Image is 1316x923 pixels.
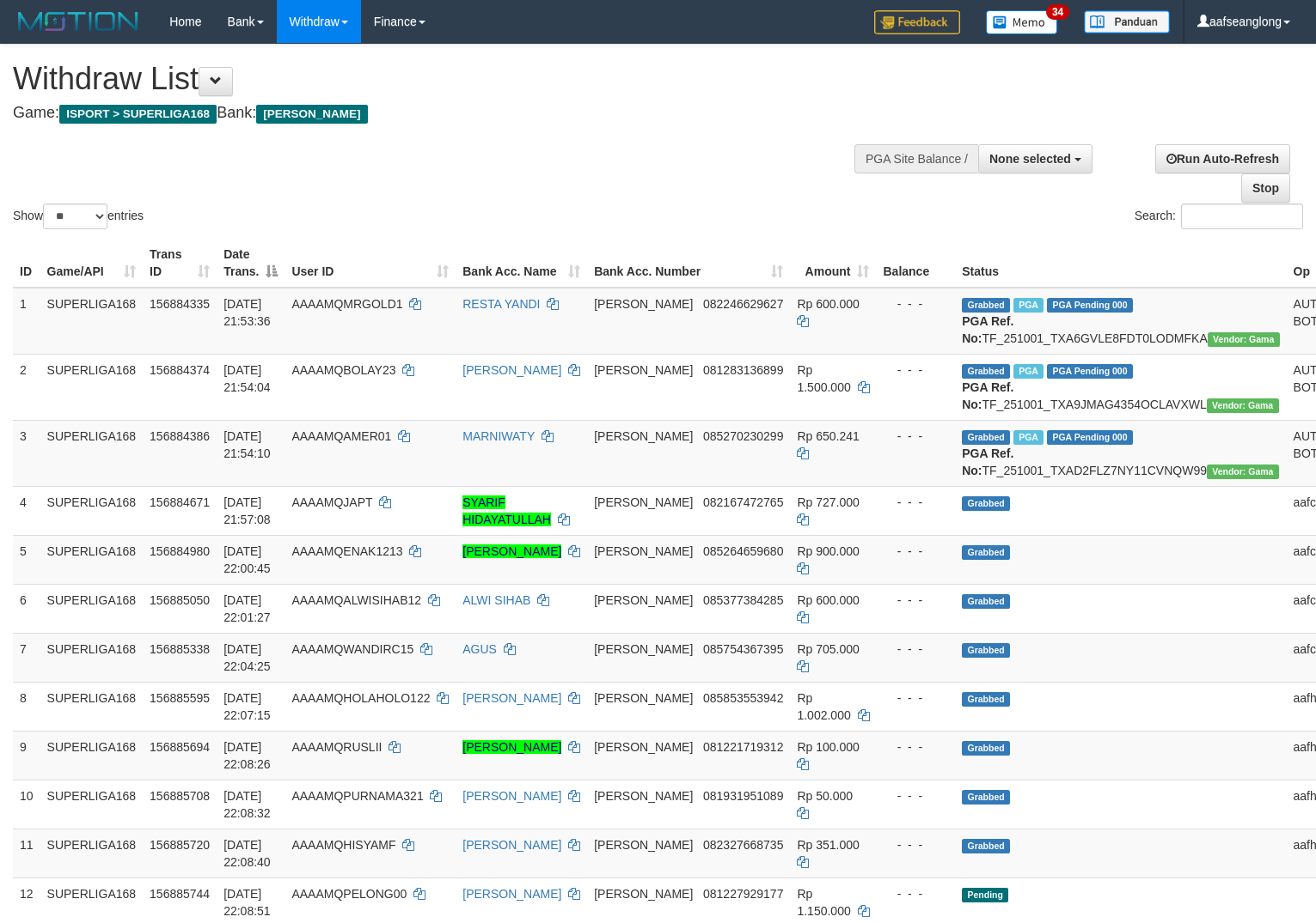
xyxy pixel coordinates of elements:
[1181,203,1303,229] input: Search:
[797,838,859,852] span: Rp 351.000
[962,380,1013,411] b: PGA Ref. No:
[1047,364,1133,379] span: PGA Pending
[291,429,391,443] span: AAAAMQAMER01
[13,584,40,633] td: 6
[462,838,561,852] a: [PERSON_NAME]
[962,496,1010,511] span: Grabbed
[854,144,978,173] div: PGA Site Balance /
[223,838,271,869] span: [DATE] 22:08:40
[462,740,561,754] a: [PERSON_NAME]
[223,740,271,771] span: [DATE] 22:08:26
[40,780,144,829] td: SUPERLIGA168
[40,731,144,780] td: SUPERLIGA168
[13,105,860,122] h4: Game: Bank:
[1084,10,1170,33] img: panduan.png
[462,691,561,705] a: [PERSON_NAME]
[594,691,693,705] span: [PERSON_NAME]
[1013,298,1044,313] span: Marked by aafandaneth
[797,691,850,722] span: Rp 1.002.000
[1013,364,1044,379] span: Marked by aafandaneth
[40,288,144,355] td: SUPERLIGA168
[223,789,271,820] span: [DATE] 22:08:32
[797,593,859,607] span: Rp 600.000
[797,789,853,803] span: Rp 50.000
[223,363,271,394] span: [DATE] 21:54:04
[594,740,693,754] span: [PERSON_NAME]
[291,495,372,509] span: AAAAMQJAPT
[462,495,551,526] a: SYARIF HIDAYATULLAH
[291,838,395,852] span: AAAAMQHISYAMF
[883,885,948,902] div: - - -
[797,544,859,558] span: Rp 900.000
[13,9,144,34] img: MOTION_logo.png
[883,361,948,379] div: - - -
[217,239,285,288] th: Date Trans.: activate to sort column descending
[594,544,693,558] span: [PERSON_NAME]
[40,829,144,877] td: SUPERLIGA168
[883,641,948,658] div: - - -
[40,584,144,633] td: SUPERLIGA168
[1047,430,1133,445] span: PGA Pending
[883,543,948,560] div: - - -
[883,428,948,445] div: - - -
[962,594,1010,609] span: Grabbed
[594,642,693,656] span: [PERSON_NAME]
[989,152,1071,166] span: None selected
[594,363,693,377] span: [PERSON_NAME]
[462,429,535,443] a: MARNIWATY
[462,642,497,656] a: AGUS
[40,420,144,486] td: SUPERLIGA168
[291,363,395,377] span: AAAAMQBOLAY23
[883,592,948,609] div: - - -
[150,429,210,443] span: 156884386
[703,642,783,656] span: Copy 085754367395 to clipboard
[256,105,367,124] span: [PERSON_NAME]
[223,544,271,575] span: [DATE] 22:00:45
[291,642,413,656] span: AAAAMQWANDIRC15
[594,789,693,803] span: [PERSON_NAME]
[962,643,1010,658] span: Grabbed
[13,288,40,355] td: 1
[797,495,859,509] span: Rp 727.000
[13,633,40,682] td: 7
[291,691,430,705] span: AAAAMQHOLAHOLO122
[955,239,1286,288] th: Status
[962,692,1010,707] span: Grabbed
[150,887,210,901] span: 156885744
[587,239,790,288] th: Bank Acc. Number: activate to sort column ascending
[462,297,540,311] a: RESTA YANDI
[456,239,587,288] th: Bank Acc. Name: activate to sort column ascending
[223,887,271,918] span: [DATE] 22:08:51
[703,887,783,901] span: Copy 081227929177 to clipboard
[291,740,382,754] span: AAAAMQRUSLII
[703,740,783,754] span: Copy 081221719312 to clipboard
[703,297,783,311] span: Copy 082246629627 to clipboard
[703,838,783,852] span: Copy 082327668735 to clipboard
[13,203,144,229] label: Show entries
[986,10,1058,34] img: Button%20Memo.svg
[962,298,1010,313] span: Grabbed
[797,297,859,311] span: Rp 600.000
[703,429,783,443] span: Copy 085270230299 to clipboard
[797,429,859,443] span: Rp 650.241
[1241,173,1290,203] a: Stop
[59,105,217,124] span: ISPORT > SUPERLIGA168
[797,363,850,394] span: Rp 1.500.000
[462,593,530,607] a: ALWI SIHAB
[955,420,1286,486] td: TF_251001_TXAD2FLZ7NY11CVNQW99
[955,288,1286,355] td: TF_251001_TXA6GVLE8FDT0LODMFKA
[291,297,402,311] span: AAAAMQMRGOLD1
[883,295,948,313] div: - - -
[962,430,1010,445] span: Grabbed
[955,354,1286,420] td: TF_251001_TXA9JMAG4354OCLAVXWL
[40,633,144,682] td: SUPERLIGA168
[703,544,783,558] span: Copy 085264659680 to clipboard
[703,363,783,377] span: Copy 081283136899 to clipboard
[797,887,850,918] span: Rp 1.150.000
[150,838,210,852] span: 156885720
[150,593,210,607] span: 156885050
[962,364,1010,379] span: Grabbed
[40,239,144,288] th: Game/API: activate to sort column ascending
[883,787,948,805] div: - - -
[1208,332,1280,347] span: Vendor URL: https://trx31.1velocity.biz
